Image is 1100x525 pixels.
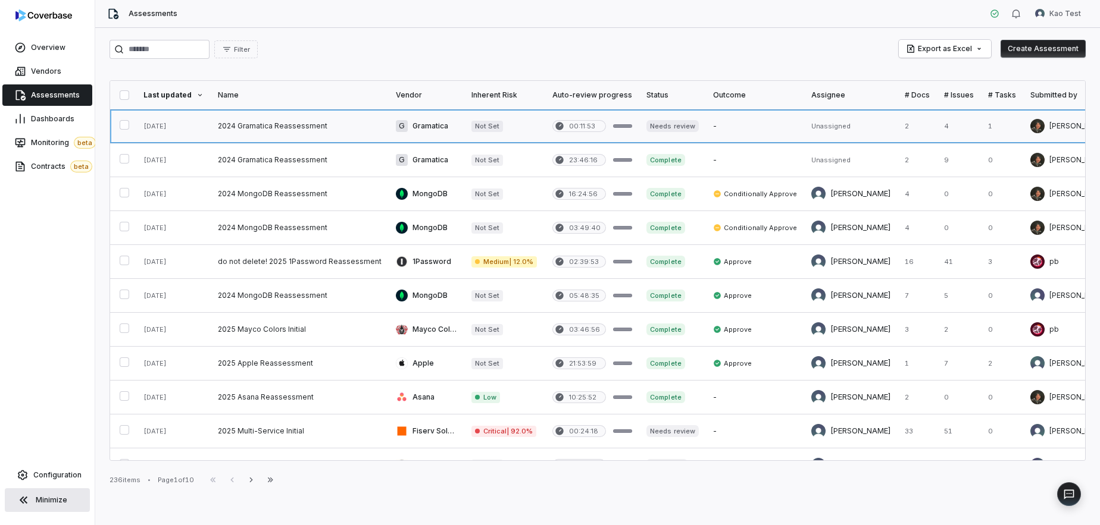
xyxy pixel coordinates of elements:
div: Last updated [143,90,204,100]
a: Assessments [2,84,92,106]
div: Name [218,90,382,100]
div: Auto-review progress [552,90,632,100]
a: Monitoringbeta [2,132,92,153]
span: Overview [31,43,65,52]
span: Minimize [36,495,67,505]
img: Lili Jiang avatar [811,458,826,472]
img: Jen Hsin avatar [1030,153,1045,167]
a: Dashboards [2,108,92,130]
img: pb null avatar [1030,322,1045,337]
img: Lili Jiang avatar [811,424,826,438]
a: Vendors [2,61,92,82]
span: Configuration [33,470,82,480]
button: Kao Test avatarKao Test [1028,5,1088,23]
span: Assessments [31,90,80,100]
img: Lili Jiang avatar [811,390,826,404]
img: Brian Ball avatar [1030,424,1045,438]
div: Assignee [811,90,890,100]
span: beta [70,161,92,172]
span: beta [74,137,96,149]
span: Vendors [31,67,61,76]
div: # Issues [944,90,974,100]
img: Jen Hsin avatar [1030,187,1045,201]
div: # Docs [905,90,930,100]
img: Lili Jiang avatar [811,187,826,201]
img: Kao Test avatar [1035,9,1045,18]
img: pb null avatar [1030,254,1045,269]
button: Minimize [5,488,90,512]
div: Status [646,90,698,100]
button: Export as Excel [899,40,991,58]
span: Kao Test [1049,9,1081,18]
img: Amanda Pettenati avatar [1030,458,1045,472]
div: Page 1 of 10 [158,476,194,485]
span: Filter [234,45,250,54]
img: David Gold avatar [1030,288,1045,303]
span: Assessments [129,9,177,18]
div: Vendor [396,90,457,100]
img: Lili Jiang avatar [811,322,826,337]
span: Dashboards [31,114,74,124]
button: Create Assessment [1001,40,1086,58]
a: Overview [2,37,92,58]
img: Lili Jiang avatar [811,288,826,303]
img: Lili Jiang avatar [811,356,826,370]
span: Contracts [31,161,92,172]
td: - [706,414,804,448]
a: Configuration [5,464,90,486]
td: - [706,381,804,414]
td: - [706,448,804,482]
div: # Tasks [988,90,1016,100]
span: Monitoring [31,137,96,149]
button: Filter [214,40,258,58]
a: Contractsbeta [2,156,92,177]
div: • [148,476,151,484]
td: - [706,143,804,177]
img: Jen Hsin avatar [1030,390,1045,404]
img: Lili Jiang avatar [811,254,826,269]
img: Lili Jiang avatar [811,221,826,235]
img: Jen Hsin avatar [1030,221,1045,235]
img: logo-D7KZi-bG.svg [15,10,72,21]
td: - [706,109,804,143]
div: Outcome [713,90,797,100]
img: Jen Hsin avatar [1030,119,1045,133]
div: Inherent Risk [471,90,538,100]
img: Zi Chong Kao avatar [1030,356,1045,370]
div: 236 items [110,476,140,485]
